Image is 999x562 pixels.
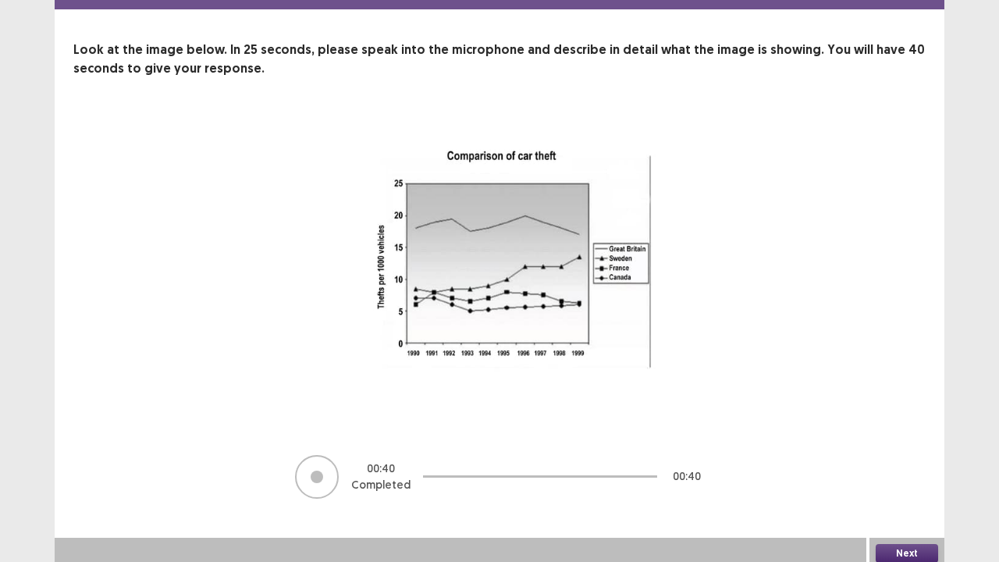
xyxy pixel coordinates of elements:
p: 00 : 40 [367,461,395,477]
p: 00 : 40 [673,468,701,485]
img: image-description [304,116,695,422]
p: Completed [351,477,411,493]
p: Look at the image below. In 25 seconds, please speak into the microphone and describe in detail w... [73,41,926,78]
